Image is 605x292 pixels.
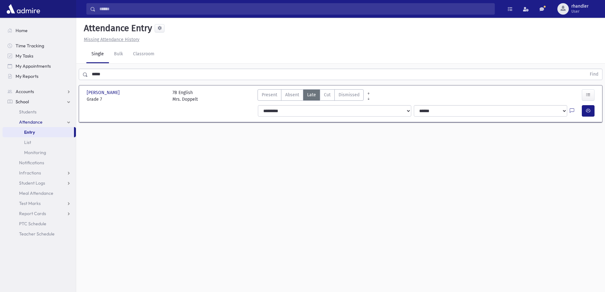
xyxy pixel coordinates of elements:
a: Classroom [128,45,159,63]
span: [PERSON_NAME] [87,89,121,96]
a: Teacher Schedule [3,229,76,239]
a: Home [3,25,76,36]
span: User [571,9,588,14]
a: PTC Schedule [3,219,76,229]
span: My Appointments [16,63,51,69]
span: My Tasks [16,53,33,59]
span: Students [19,109,37,115]
div: AttTypes [258,89,364,103]
h5: Attendance Entry [81,23,152,34]
span: Dismissed [339,92,360,98]
span: Teacher Schedule [19,231,55,237]
span: Student Logs [19,180,45,186]
a: Time Tracking [3,41,76,51]
a: Infractions [3,168,76,178]
span: Present [262,92,277,98]
span: Notifications [19,160,44,166]
a: My Reports [3,71,76,81]
span: Late [307,92,316,98]
input: Search [96,3,494,15]
a: Missing Attendance History [81,37,139,42]
a: Report Cards [3,208,76,219]
span: rhandler [571,4,588,9]
a: Entry [3,127,74,137]
a: Bulk [109,45,128,63]
span: Grade 7 [87,96,166,103]
span: Cut [324,92,331,98]
a: Single [86,45,109,63]
span: Accounts [16,89,34,94]
span: School [16,99,29,105]
u: Missing Attendance History [84,37,139,42]
a: List [3,137,76,147]
a: Test Marks [3,198,76,208]
span: List [24,139,31,145]
span: PTC Schedule [19,221,46,227]
a: My Appointments [3,61,76,71]
span: Absent [285,92,299,98]
span: Attendance [19,119,43,125]
a: Attendance [3,117,76,127]
a: Students [3,107,76,117]
span: Entry [24,129,35,135]
img: AdmirePro [5,3,42,15]
button: Find [586,69,602,80]
span: Meal Attendance [19,190,53,196]
span: Test Marks [19,200,41,206]
a: Meal Attendance [3,188,76,198]
span: Home [16,28,28,33]
a: Monitoring [3,147,76,158]
a: Notifications [3,158,76,168]
a: My Tasks [3,51,76,61]
span: Infractions [19,170,41,176]
span: My Reports [16,73,38,79]
div: 7B English Mrs. Doppelt [172,89,198,103]
a: Student Logs [3,178,76,188]
a: School [3,97,76,107]
a: Accounts [3,86,76,97]
span: Monitoring [24,150,46,155]
span: Report Cards [19,211,46,216]
span: Time Tracking [16,43,44,49]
